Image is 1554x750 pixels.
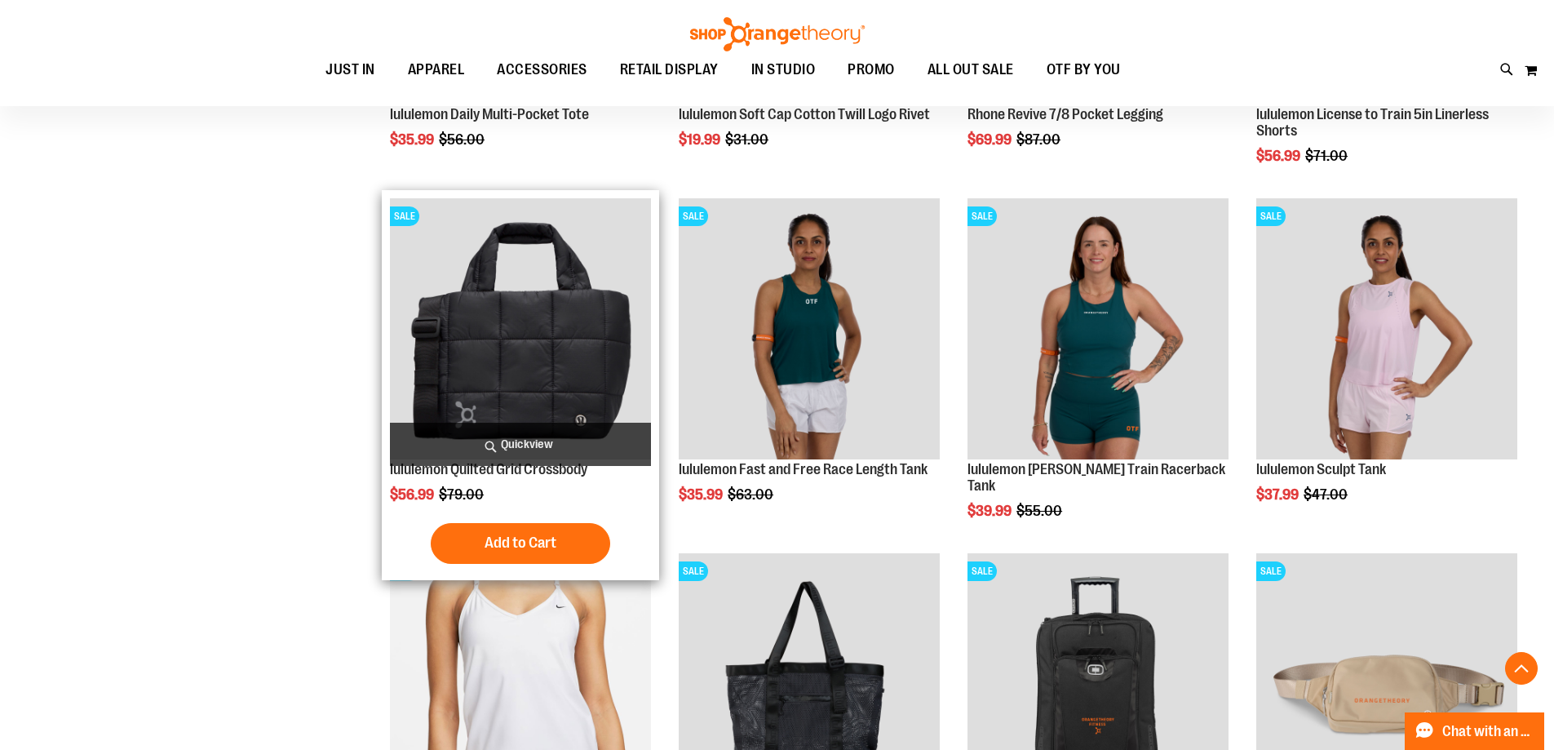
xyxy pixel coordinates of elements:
[967,461,1225,494] a: lululemon [PERSON_NAME] Train Racerback Tank
[1016,131,1063,148] span: $87.00
[751,51,816,88] span: IN STUDIO
[1256,461,1386,477] a: lululemon Sculpt Tank
[725,131,771,148] span: $31.00
[967,206,997,226] span: SALE
[390,206,419,226] span: SALE
[1256,106,1489,139] a: lululemon License to Train 5in Linerless Shorts
[679,486,725,503] span: $35.99
[679,131,723,148] span: $19.99
[325,51,375,88] span: JUST IN
[1256,198,1517,459] img: Main Image of 1538347
[439,131,487,148] span: $56.00
[1256,198,1517,462] a: Main Image of 1538347SALE
[967,106,1163,122] a: Rhone Revive 7/8 Pocket Legging
[679,198,940,459] img: Main view of 2024 August lululemon Fast and Free Race Length Tank
[967,503,1014,519] span: $39.99
[1305,148,1350,164] span: $71.00
[848,51,895,88] span: PROMO
[1256,206,1286,226] span: SALE
[1256,561,1286,581] span: SALE
[1047,51,1121,88] span: OTF BY YOU
[688,17,867,51] img: Shop Orangetheory
[679,206,708,226] span: SALE
[390,131,436,148] span: $35.99
[679,106,930,122] a: lululemon Soft Cap Cotton Twill Logo Rivet
[1248,190,1525,544] div: product
[390,198,651,462] a: lululemon Quilted Grid CrossbodySALE
[671,190,948,544] div: product
[1256,486,1301,503] span: $37.99
[967,198,1229,462] a: lululemon Wunder Train Racerback TankSALE
[959,190,1237,560] div: product
[431,523,610,564] button: Add to Cart
[439,486,486,503] span: $79.00
[679,561,708,581] span: SALE
[390,461,587,477] a: lululemon Quilted Grid Crossbody
[679,198,940,462] a: Main view of 2024 August lululemon Fast and Free Race Length TankSALE
[390,486,436,503] span: $56.99
[1304,486,1350,503] span: $47.00
[967,561,997,581] span: SALE
[928,51,1014,88] span: ALL OUT SALE
[390,198,651,459] img: lululemon Quilted Grid Crossbody
[497,51,587,88] span: ACCESSORIES
[1016,503,1065,519] span: $55.00
[679,461,928,477] a: lululemon Fast and Free Race Length Tank
[967,131,1014,148] span: $69.99
[382,190,659,580] div: product
[1442,724,1534,739] span: Chat with an Expert
[1405,712,1545,750] button: Chat with an Expert
[620,51,719,88] span: RETAIL DISPLAY
[1256,148,1303,164] span: $56.99
[485,534,556,552] span: Add to Cart
[967,198,1229,459] img: lululemon Wunder Train Racerback Tank
[408,51,465,88] span: APPAREL
[390,423,651,466] a: Quickview
[1505,652,1538,685] button: Back To Top
[728,486,776,503] span: $63.00
[390,106,589,122] a: lululemon Daily Multi-Pocket Tote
